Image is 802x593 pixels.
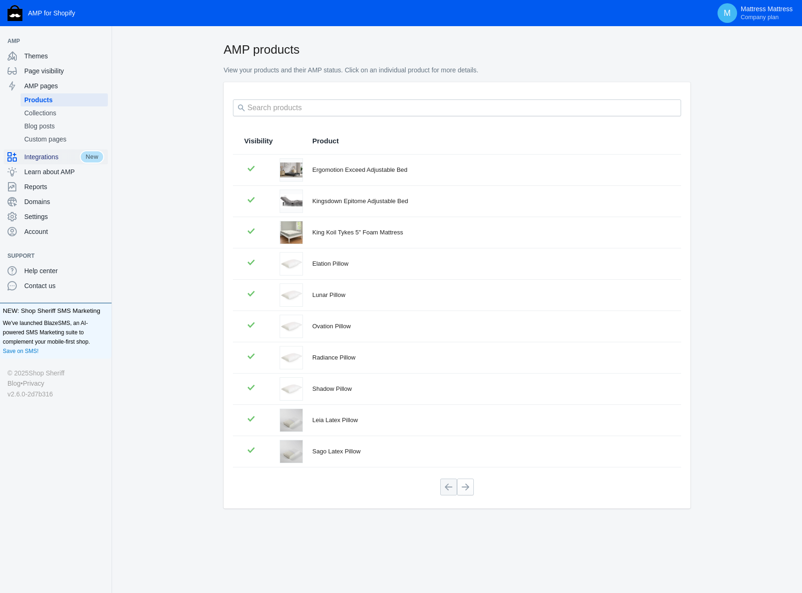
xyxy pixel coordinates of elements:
div: Lunar Pillow [312,290,670,300]
a: Settings [4,209,108,224]
span: Themes [24,51,104,61]
span: Custom pages [24,134,104,144]
a: Shop Sheriff [28,368,64,378]
img: NormalPillowResized_bfb89599-d9e7-4a04-986f-8f9102423624.jpg [280,378,303,400]
span: Integrations [24,152,80,162]
div: Ergomotion Exceed Adjustable Bed [312,165,670,175]
span: Support [7,251,95,261]
img: kingsdown-epitome-adjustable-bed-sale-canada.jpg [280,194,303,209]
span: Account [24,227,104,236]
img: NormalPillowResized_4f444db5-a6b2-474e-a8a0-1670cea5332e.jpg [280,284,303,306]
a: Learn about AMP [4,164,108,179]
img: LatexPillowResized_a15df15d-3c9e-4b78-b9de-76e2fcff372b.jpg [280,440,303,463]
button: Add a sales channel [95,39,110,43]
a: Save on SMS! [3,346,39,356]
a: Blog [7,378,21,388]
span: New [80,150,104,163]
img: background-editor_output_1ae30572-2ccb-4c1b-918a-4d2e344d2c92.png [280,221,303,244]
div: Elation Pillow [312,259,670,268]
img: Dreams_to_Go_Ovation_Pillow.jpg [280,315,303,338]
span: Learn about AMP [24,167,104,176]
img: LatexPillowResized_2b1fe584-0041-4187-b007-aee0b87f0b06.jpg [280,409,303,431]
span: Product [312,136,339,146]
h2: AMP products [224,41,690,58]
span: Settings [24,212,104,221]
a: Themes [4,49,108,64]
div: © 2025 [7,368,104,378]
a: Domains [4,194,108,209]
span: Help center [24,266,104,275]
div: v2.6.0-2d7b316 [7,389,104,399]
a: Account [4,224,108,239]
input: Search products [233,99,681,116]
p: View your products and their AMP status. Click on an individual product for more details. [224,66,690,75]
span: Company plan [741,14,779,21]
button: Add a sales channel [95,254,110,258]
a: Collections [21,106,108,120]
span: Products [24,95,104,105]
a: AMP pages [4,78,108,93]
a: Custom pages [21,133,108,146]
a: IntegrationsNew [4,149,108,164]
span: Domains [24,197,104,206]
span: Page visibility [24,66,104,76]
div: Sago Latex Pillow [312,447,670,456]
img: Shop Sheriff Logo [7,5,22,21]
div: King Koil Tykes 5" Foam Mattress [312,228,670,237]
a: Contact us [4,278,108,293]
div: Kingsdown Epitome Adjustable Bed [312,197,670,206]
a: Blog posts [21,120,108,133]
div: Leia Latex Pillow [312,416,670,425]
span: Collections [24,108,104,118]
span: Contact us [24,281,104,290]
a: Products [21,93,108,106]
img: NormalPillowResized_b839e7ab-8788-46cd-b896-0a66b60b3a28.jpg [280,253,303,275]
span: AMP [7,36,95,46]
iframe: Drift Widget Chat Controller [755,546,791,582]
img: NormalPillowResized_549ed041-7af9-40ad-b359-b8f472c575ea.jpg [280,346,303,369]
div: • [7,378,104,388]
span: M [723,8,732,18]
div: Radiance Pillow [312,353,670,362]
a: Page visibility [4,64,108,78]
a: Privacy [23,378,44,388]
span: Blog posts [24,121,104,131]
span: Visibility [244,136,273,146]
span: AMP for Shopify [28,9,75,17]
div: Ovation Pillow [312,322,670,331]
a: Reports [4,179,108,194]
img: exceed-adjustable-bed-room-angle.jpg [280,162,303,177]
p: Mattress Mattress [741,5,793,21]
div: Shadow Pillow [312,384,670,394]
span: Reports [24,182,104,191]
span: AMP pages [24,81,104,91]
